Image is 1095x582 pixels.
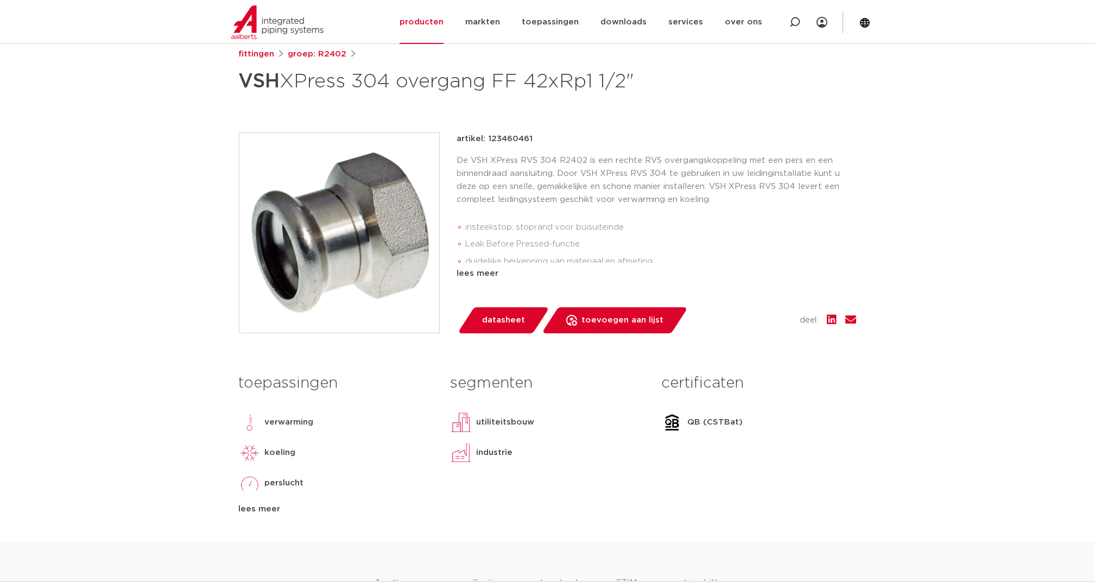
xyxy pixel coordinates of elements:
h3: certificaten [661,372,856,394]
strong: VSH [239,72,280,91]
p: perslucht [265,477,304,490]
a: fittingen [239,48,275,61]
p: verwarming [265,416,314,429]
img: perslucht [239,472,261,494]
img: verwarming [239,412,261,433]
div: lees meer [239,503,434,516]
li: duidelijke herkenning van materiaal en afmeting [466,253,857,270]
p: industrie [476,446,512,459]
div: lees meer [457,267,857,280]
span: toevoegen aan lijst [581,312,663,329]
img: utiliteitsbouw [450,412,472,433]
p: koeling [265,446,296,459]
li: Leak Before Pressed-functie [466,236,857,253]
a: groep: R2402 [288,48,347,61]
p: De VSH XPress RVS 304 R2402 is een rechte RVS overgangskoppeling met een pers en een binnendraad ... [457,154,857,206]
li: insteekstop: stoprand voor buisuiteinde [466,219,857,236]
img: Product Image for VSH XPress 304 overgang FF 42xRp1 1/2" [239,133,439,333]
h3: segmenten [450,372,645,394]
img: koeling [239,442,261,464]
h3: toepassingen [239,372,434,394]
h1: XPress 304 overgang FF 42xRp1 1/2" [239,65,647,98]
img: industrie [450,442,472,464]
p: artikel: 123460461 [457,132,533,145]
a: datasheet [457,307,549,333]
span: datasheet [482,312,525,329]
img: QB (CSTBat) [661,412,683,433]
p: utiliteitsbouw [476,416,534,429]
p: QB (CSTBat) [687,416,743,429]
span: deel: [800,314,819,327]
